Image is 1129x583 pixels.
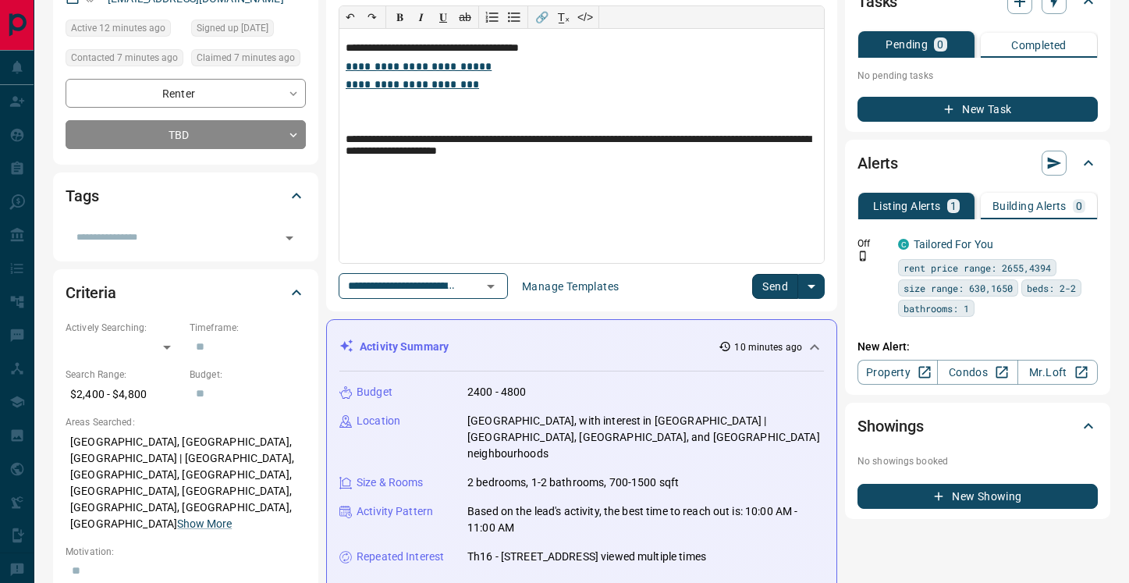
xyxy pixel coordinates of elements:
[857,97,1098,122] button: New Task
[177,516,232,532] button: Show More
[361,6,383,28] button: ↷
[66,429,306,537] p: [GEOGRAPHIC_DATA], [GEOGRAPHIC_DATA], [GEOGRAPHIC_DATA] | [GEOGRAPHIC_DATA], [GEOGRAPHIC_DATA], [...
[503,6,525,28] button: Bullet list
[937,39,943,50] p: 0
[904,280,1013,296] span: size range: 630,1650
[357,384,392,400] p: Budget
[339,6,361,28] button: ↶
[857,64,1098,87] p: No pending tasks
[66,368,182,382] p: Search Range:
[439,11,447,23] span: 𝐔
[467,549,706,565] p: Th16 - [STREET_ADDRESS] viewed multiple times
[389,6,410,28] button: 𝐁
[1076,201,1082,212] p: 0
[1017,360,1098,385] a: Mr.Loft
[459,11,471,23] s: ab
[191,20,306,41] div: Tue Aug 12 2025
[66,280,116,305] h2: Criteria
[857,144,1098,182] div: Alerts
[857,484,1098,509] button: New Showing
[937,360,1017,385] a: Condos
[481,6,503,28] button: Numbered list
[914,238,993,251] a: Tailored For You
[190,368,306,382] p: Budget:
[190,321,306,335] p: Timeframe:
[454,6,476,28] button: ab
[734,340,802,354] p: 10 minutes ago
[66,49,183,71] div: Sat Aug 16 2025
[66,120,306,149] div: TBD
[360,339,449,355] p: Activity Summary
[467,503,824,536] p: Based on the lead's activity, the best time to reach out is: 10:00 AM - 11:00 AM
[467,384,526,400] p: 2400 - 4800
[197,20,268,36] span: Signed up [DATE]
[950,201,957,212] p: 1
[66,382,182,407] p: $2,400 - $4,800
[531,6,552,28] button: 🔗
[339,332,824,361] div: Activity Summary10 minutes ago
[904,300,969,316] span: bathrooms: 1
[71,20,165,36] span: Active 12 minutes ago
[467,413,824,462] p: [GEOGRAPHIC_DATA], with interest in [GEOGRAPHIC_DATA] | [GEOGRAPHIC_DATA], [GEOGRAPHIC_DATA], and...
[357,413,400,429] p: Location
[752,274,798,299] button: Send
[66,183,98,208] h2: Tags
[279,227,300,249] button: Open
[857,454,1098,468] p: No showings booked
[66,415,306,429] p: Areas Searched:
[66,274,306,311] div: Criteria
[197,50,295,66] span: Claimed 7 minutes ago
[857,236,889,251] p: Off
[752,274,825,299] div: split button
[191,49,306,71] div: Sat Aug 16 2025
[66,20,183,41] div: Sat Aug 16 2025
[467,475,679,491] p: 2 bedrooms, 1-2 bathrooms, 700-1500 sqft
[66,321,182,335] p: Actively Searching:
[992,201,1067,212] p: Building Alerts
[357,503,433,520] p: Activity Pattern
[513,274,628,299] button: Manage Templates
[857,407,1098,445] div: Showings
[66,177,306,215] div: Tags
[432,6,454,28] button: 𝐔
[66,79,306,108] div: Renter
[1027,280,1076,296] span: beds: 2-2
[873,201,941,212] p: Listing Alerts
[357,475,424,491] p: Size & Rooms
[357,549,444,565] p: Repeated Interest
[480,276,502,297] button: Open
[857,251,868,261] svg: Push Notification Only
[552,6,574,28] button: T̲ₓ
[898,239,909,250] div: condos.ca
[857,339,1098,355] p: New Alert:
[1011,40,1067,51] p: Completed
[71,50,178,66] span: Contacted 7 minutes ago
[886,39,928,50] p: Pending
[857,360,938,385] a: Property
[574,6,596,28] button: </>
[66,545,306,559] p: Motivation:
[904,260,1051,276] span: rent price range: 2655,4394
[857,151,898,176] h2: Alerts
[857,414,924,439] h2: Showings
[410,6,432,28] button: 𝑰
